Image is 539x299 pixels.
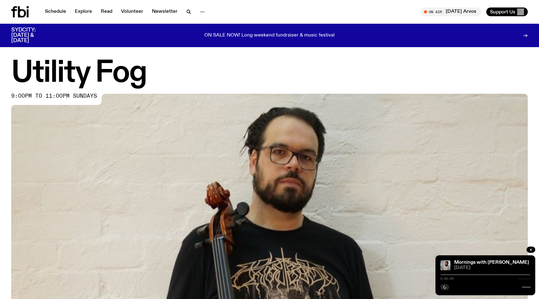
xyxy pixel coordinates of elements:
[421,7,481,16] button: On Air[DATE] Arvos
[11,27,51,43] h3: SYDCITY: [DATE] & [DATE]
[486,7,528,16] button: Support Us
[454,266,530,270] span: [DATE]
[71,7,96,16] a: Explore
[490,9,515,15] span: Support Us
[97,7,116,16] a: Read
[117,7,147,16] a: Volunteer
[204,33,335,38] p: ON SALE NOW! Long weekend fundraiser & music festival
[148,7,181,16] a: Newsletter
[517,277,530,280] span: -:--:--
[41,7,70,16] a: Schedule
[11,94,97,99] span: 9:00pm to 11:00pm sundays
[440,260,450,270] img: Kana Frazer is smiling at the camera with her head tilted slightly to her left. She wears big bla...
[454,260,529,265] a: Mornings with [PERSON_NAME]
[11,59,528,87] h1: Utility Fog
[440,277,454,280] span: 0:00:00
